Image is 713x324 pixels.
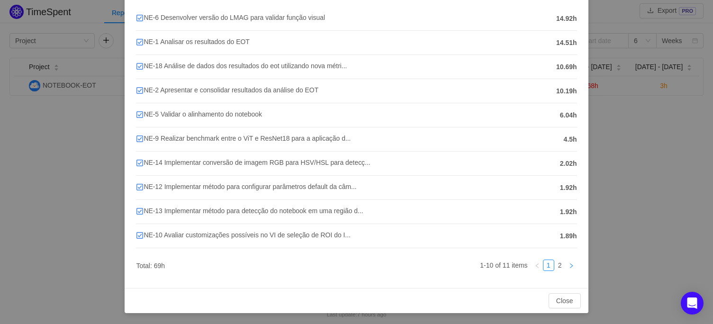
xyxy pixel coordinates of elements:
span: NE-5 Validar o alinhamento do notebook [136,110,262,118]
div: Open Intercom Messenger [681,292,704,315]
img: 10318 [136,207,144,215]
span: NE-12 Implementar método para configurar parâmetros default da câm... [136,183,356,190]
span: 1.89h [560,231,577,241]
span: Total: 69h [136,262,165,270]
button: Close [549,293,581,308]
li: 2 [554,260,566,271]
span: 10.19h [556,86,577,96]
img: 10318 [136,14,144,22]
span: NE-2 Apresentar e consolidar resultados da análise do EOT [136,86,318,94]
span: 1.92h [560,207,577,217]
img: 10318 [136,87,144,94]
i: icon: left [534,263,540,269]
span: NE-6 Desenvolver versão do LMAG para validar função visual [136,14,325,21]
li: Next Page [566,260,577,271]
span: NE-13 Implementar método para detecção do notebook em uma região d... [136,207,363,215]
span: 14.51h [556,38,577,48]
span: 4.5h [564,135,577,144]
li: 1 [543,260,554,271]
img: 10318 [136,38,144,46]
span: NE-10 Avaliar customizações possíveis no VI de seleção de ROI do I... [136,231,351,239]
a: 1 [543,260,554,270]
img: 10318 [136,232,144,239]
a: 2 [555,260,565,270]
span: 10.69h [556,62,577,72]
span: 1.92h [560,183,577,193]
span: NE-1 Analisar os resultados do EOT [136,38,249,45]
span: NE-14 Implementar conversão de imagem RGB para HSV/HSL para detecç... [136,159,370,166]
img: 10318 [136,63,144,70]
span: 2.02h [560,159,577,169]
span: NE-9 Realizar benchmark entre o ViT e ResNet18 para a aplicação d... [136,135,351,142]
span: NE-18 Análise de dados dos resultados do eot utilizando nova métri... [136,62,347,70]
li: 1-10 of 11 items [480,260,527,271]
span: 14.92h [556,14,577,24]
img: 10318 [136,183,144,191]
li: Previous Page [532,260,543,271]
i: icon: right [569,263,574,269]
img: 10318 [136,159,144,167]
img: 10318 [136,111,144,118]
img: 10318 [136,135,144,143]
span: 6.04h [560,110,577,120]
